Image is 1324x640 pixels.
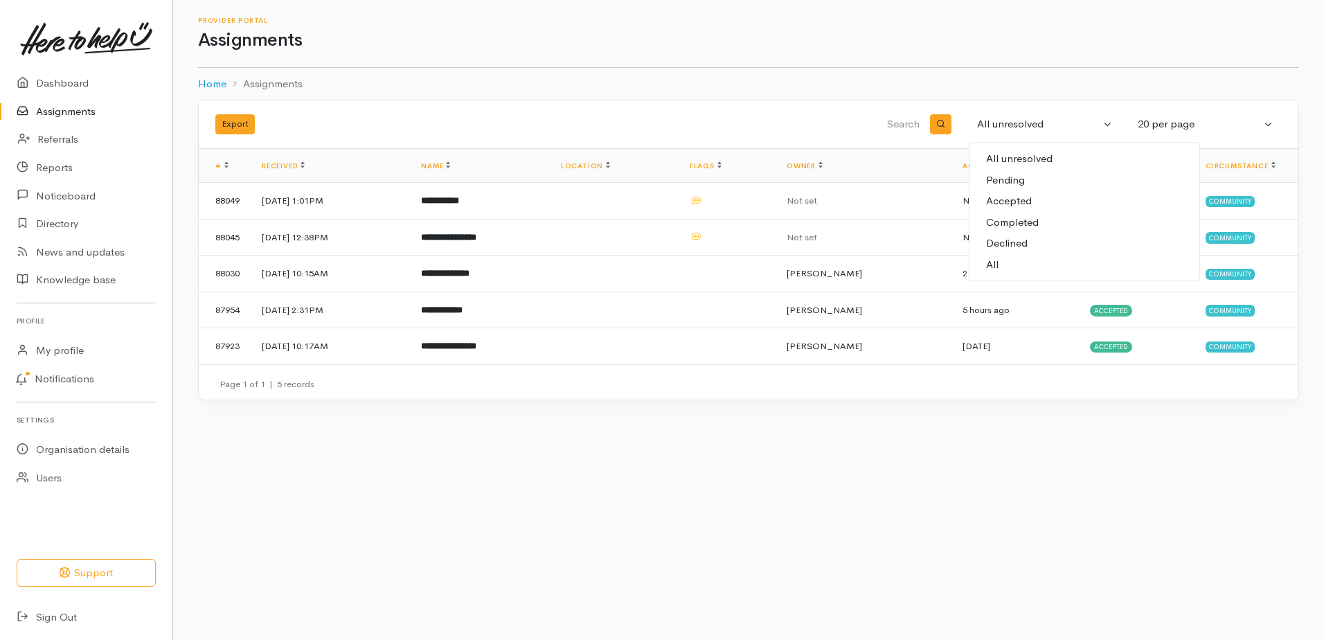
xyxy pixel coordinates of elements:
[787,195,817,206] span: Not set
[787,231,817,243] span: Not set
[198,17,1299,24] h6: Provider Portal
[421,161,450,170] a: Name
[977,116,1100,132] div: All unresolved
[198,76,226,92] a: Home
[1129,111,1282,138] button: 20 per page
[561,161,610,170] a: Location
[592,108,922,141] input: Search
[963,231,975,243] span: No
[986,172,1025,188] span: Pending
[198,30,1299,51] h1: Assignments
[1206,305,1255,316] span: Community
[1206,161,1276,170] a: Circumstance
[199,328,251,364] td: 87923
[251,219,410,256] td: [DATE] 12:38PM
[1138,116,1261,132] div: 20 per page
[251,292,410,328] td: [DATE] 2:31PM
[199,183,251,220] td: 88049
[986,215,1039,231] span: Completed
[986,235,1028,251] span: Declined
[1206,196,1255,207] span: Community
[251,256,410,292] td: [DATE] 10:15AM
[1206,269,1255,280] span: Community
[969,111,1121,138] button: All unresolved
[963,304,1010,316] time: 5 hours ago
[251,328,410,364] td: [DATE] 10:17AM
[199,256,251,292] td: 88030
[1090,341,1132,353] span: Accepted
[17,411,156,429] h6: Settings
[199,292,251,328] td: 87954
[17,559,156,587] button: Support
[787,340,862,352] span: [PERSON_NAME]
[198,68,1299,100] nav: breadcrumb
[199,219,251,256] td: 88045
[269,378,273,390] span: |
[262,161,305,170] a: Received
[1090,305,1132,316] span: Accepted
[17,312,156,330] h6: Profile
[1206,341,1255,353] span: Community
[215,114,255,134] button: Export
[986,257,999,273] span: All
[226,76,303,92] li: Assignments
[986,151,1183,167] span: All unresolved
[787,161,823,170] a: Owner
[963,195,975,206] span: No
[215,161,229,170] a: #
[1206,232,1255,243] span: Community
[220,378,314,390] small: Page 1 of 1 5 records
[251,183,410,220] td: [DATE] 1:01PM
[986,193,1032,209] span: Accepted
[963,340,990,352] time: [DATE]
[963,267,1010,279] time: 2 hours ago
[690,161,722,170] a: Flags
[1053,153,1183,165] small: Pending, in progress or on hold
[787,304,862,316] span: [PERSON_NAME]
[787,267,862,279] span: [PERSON_NAME]
[963,161,1011,170] a: Accepted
